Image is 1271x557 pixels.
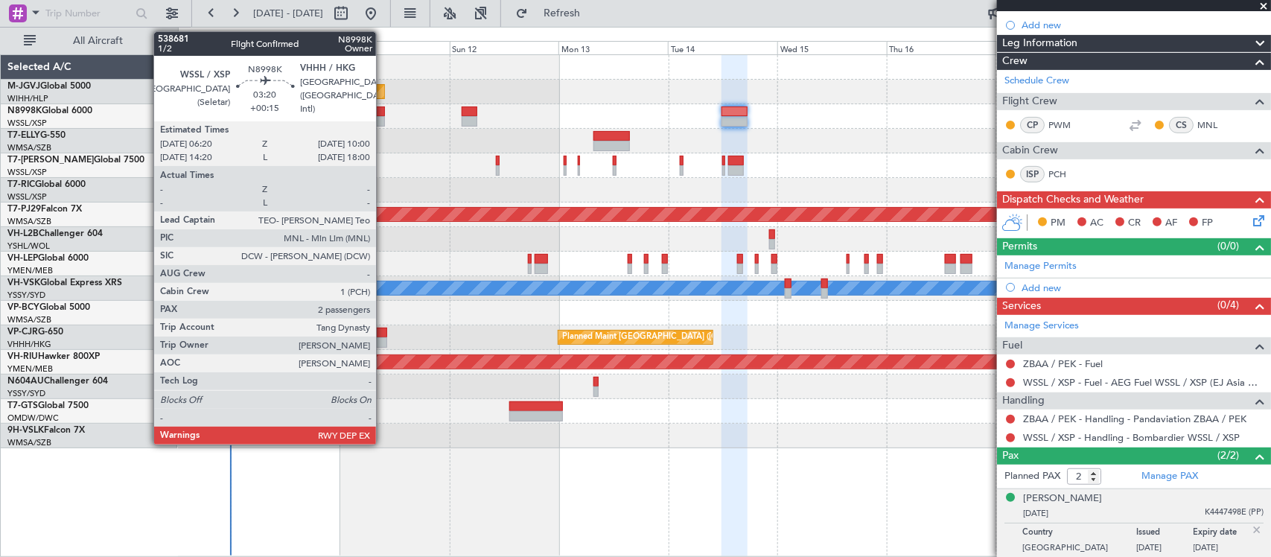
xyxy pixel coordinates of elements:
[7,426,85,435] a: 9H-VSLKFalcon 7X
[531,8,593,19] span: Refresh
[7,191,47,203] a: WSSL/XSP
[1002,298,1041,315] span: Services
[1023,508,1048,519] span: [DATE]
[7,106,42,115] span: N8998K
[7,106,92,115] a: N8998KGlobal 6000
[340,41,450,54] div: Sat 11
[7,328,38,337] span: VP-CJR
[7,303,39,312] span: VP-BCY
[996,41,1106,54] div: Fri 17
[7,82,91,91] a: M-JGVJGlobal 5000
[1128,216,1141,231] span: CR
[7,426,44,435] span: 9H-VSLK
[1023,376,1264,389] a: WSSL / XSP - Fuel - AEG Fuel WSSL / XSP (EJ Asia Only)
[509,1,598,25] button: Refresh
[668,41,777,54] div: Tue 14
[1002,35,1077,52] span: Leg Information
[1202,216,1213,231] span: FP
[1217,448,1239,463] span: (2/2)
[1090,216,1103,231] span: AC
[1205,506,1264,519] span: K4447498E (PP)
[1004,74,1069,89] a: Schedule Crew
[1002,448,1019,465] span: Pax
[7,229,39,238] span: VH-L2B
[1002,142,1058,159] span: Cabin Crew
[1004,259,1077,274] a: Manage Permits
[1136,542,1194,557] p: [DATE]
[7,254,89,263] a: VH-LEPGlobal 6000
[7,82,40,91] span: M-JGVJ
[7,278,40,287] span: VH-VSK
[7,265,53,276] a: YMEN/MEB
[7,377,108,386] a: N604AUChallenger 604
[1217,297,1239,313] span: (0/4)
[7,401,38,410] span: T7-GTS
[7,180,35,189] span: T7-RIC
[7,401,89,410] a: T7-GTSGlobal 7500
[7,339,51,350] a: VHHH/HKG
[1217,238,1239,254] span: (0/0)
[125,80,300,103] div: Planned Maint [GEOGRAPHIC_DATA] (Seletar)
[7,328,63,337] a: VP-CJRG-650
[1165,216,1177,231] span: AF
[887,41,996,54] div: Thu 16
[1002,337,1022,354] span: Fuel
[7,363,53,375] a: YMEN/MEB
[7,118,47,129] a: WSSL/XSP
[7,93,48,104] a: WIHH/HLP
[1002,191,1144,209] span: Dispatch Checks and Weather
[7,205,41,214] span: T7-PJ29
[1141,469,1198,484] a: Manage PAX
[16,29,162,53] button: All Aircraft
[1194,527,1251,542] p: Expiry date
[1051,216,1065,231] span: PM
[7,131,40,140] span: T7-ELLY
[1002,392,1045,410] span: Handling
[450,41,559,54] div: Sun 12
[1250,523,1264,537] img: close
[1197,118,1231,132] a: MNL
[1004,319,1079,334] a: Manage Services
[1020,166,1045,182] div: ISP
[7,377,44,386] span: N604AU
[1023,357,1103,370] a: ZBAA / PEK - Fuel
[1048,118,1082,132] a: PWM
[1023,431,1240,444] a: WSSL / XSP - Handling - Bombardier WSSL / XSP
[562,326,811,348] div: Planned Maint [GEOGRAPHIC_DATA] ([GEOGRAPHIC_DATA] Intl)
[1022,527,1136,542] p: Country
[777,41,887,54] div: Wed 15
[1169,117,1194,133] div: CS
[1022,19,1264,31] div: Add new
[125,277,308,299] div: Unplanned Maint Sydney ([PERSON_NAME] Intl)
[7,205,82,214] a: T7-PJ29Falcon 7X
[7,216,51,227] a: WMSA/SZB
[7,352,38,361] span: VH-RIU
[7,290,45,301] a: YSSY/SYD
[7,131,66,140] a: T7-ELLYG-550
[1002,53,1028,70] span: Crew
[1048,168,1082,181] a: PCH
[181,30,206,42] div: [DATE]
[558,41,668,54] div: Mon 13
[7,437,51,448] a: WMSA/SZB
[7,156,144,165] a: T7-[PERSON_NAME]Global 7500
[7,254,38,263] span: VH-LEP
[39,36,157,46] span: All Aircraft
[1022,281,1264,294] div: Add new
[1004,469,1060,484] label: Planned PAX
[7,413,59,424] a: OMDW/DWC
[7,278,122,287] a: VH-VSKGlobal Express XRS
[7,156,94,165] span: T7-[PERSON_NAME]
[7,167,47,178] a: WSSL/XSP
[7,314,51,325] a: WMSA/SZB
[1194,542,1251,557] p: [DATE]
[1002,238,1037,255] span: Permits
[7,388,45,399] a: YSSY/SYD
[45,2,131,25] input: Trip Number
[7,241,50,252] a: YSHL/WOL
[1022,542,1136,557] p: [GEOGRAPHIC_DATA]
[7,303,90,312] a: VP-BCYGlobal 5000
[1023,413,1246,425] a: ZBAA / PEK - Handling - Pandaviation ZBAA / PEK
[231,41,340,54] div: Fri 10
[7,229,103,238] a: VH-L2BChallenger 604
